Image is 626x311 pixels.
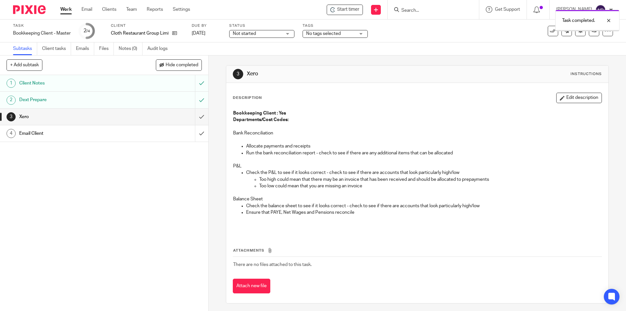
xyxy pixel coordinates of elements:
p: Check the balance sheet to see if it looks correct - check to see if there are accounts that look... [246,203,601,209]
span: Attachments [233,249,264,252]
a: Emails [76,42,94,55]
div: 1 [7,79,16,88]
h1: Client Notes [19,78,132,88]
span: Hide completed [166,63,198,68]
p: Ensure that PAYE, Net Wages and Pensions reconcile [246,209,601,216]
span: No tags selected [306,31,341,36]
small: /4 [86,29,90,33]
p: Description [233,95,262,101]
div: Bookkeeping Client - Master [13,30,71,37]
strong: Bookkeeping Client : Yes [233,111,286,116]
p: Bank Reconciliation [233,130,601,136]
div: Instructions [571,71,602,77]
label: Task [13,23,71,28]
p: Run the bank reconciliation report - check to see if there are any additional items that can be a... [246,150,601,156]
h1: Email Client [19,129,132,138]
p: Too low could mean that you are missing an invoice [259,183,601,189]
label: Tags [303,23,368,28]
label: Status [229,23,294,28]
div: 2 [7,96,16,105]
h1: Xero [247,70,431,77]
img: svg%3E [595,5,606,15]
p: Check the P&L to see if it looks correct - check to see if there are accounts that look particula... [246,169,601,176]
a: Email [82,6,92,13]
div: 3 [233,69,243,79]
button: Attach new file [233,279,270,293]
a: Reports [147,6,163,13]
label: Client [111,23,184,28]
p: Cloth Restaurant Group Limited [111,30,169,37]
div: 4 [7,129,16,138]
div: 2 [83,27,90,35]
button: Edit description [556,93,602,103]
p: Allocate payments and receipts [246,143,601,149]
img: Pixie [13,5,46,14]
div: Cloth Restaurant Group Limited - Bookkeeping Client - Master [327,5,363,15]
p: Task completed. [562,17,595,24]
button: Hide completed [156,59,202,70]
a: Subtasks [13,42,37,55]
a: Settings [173,6,190,13]
a: Clients [102,6,116,13]
span: Not started [233,31,256,36]
strong: Departments/Cost Codes: [233,117,289,122]
a: Client tasks [42,42,71,55]
a: Files [99,42,114,55]
h1: Xero [19,112,132,122]
label: Due by [192,23,221,28]
a: Notes (0) [119,42,142,55]
span: There are no files attached to this task. [233,262,312,267]
span: [DATE] [192,31,205,36]
p: P&L [233,163,601,169]
a: Work [60,6,72,13]
h1: Dext Prepare [19,95,132,105]
a: Team [126,6,137,13]
div: 3 [7,112,16,121]
button: + Add subtask [7,59,42,70]
p: Balance Sheet [233,196,601,202]
a: Audit logs [147,42,172,55]
p: Too high could mean that there may be an invoice that has been received and should be allocated t... [259,176,601,183]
